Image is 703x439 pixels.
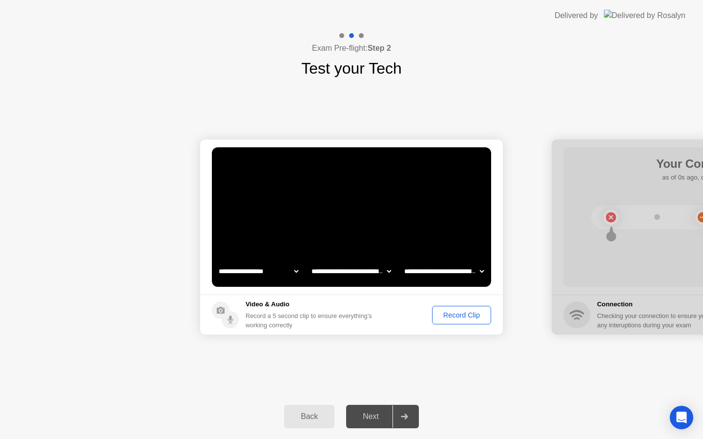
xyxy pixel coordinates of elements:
[246,311,376,330] div: Record a 5 second clip to ensure everything’s working correctly
[435,311,488,319] div: Record Clip
[555,10,598,21] div: Delivered by
[604,10,685,21] img: Delivered by Rosalyn
[301,57,402,80] h1: Test your Tech
[670,406,693,429] div: Open Intercom Messenger
[287,412,331,421] div: Back
[217,261,300,281] select: Available cameras
[368,44,391,52] b: Step 2
[284,405,334,428] button: Back
[402,261,486,281] select: Available microphones
[310,261,393,281] select: Available speakers
[312,42,391,54] h4: Exam Pre-flight:
[346,405,419,428] button: Next
[349,412,393,421] div: Next
[246,299,376,309] h5: Video & Audio
[432,306,491,324] button: Record Clip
